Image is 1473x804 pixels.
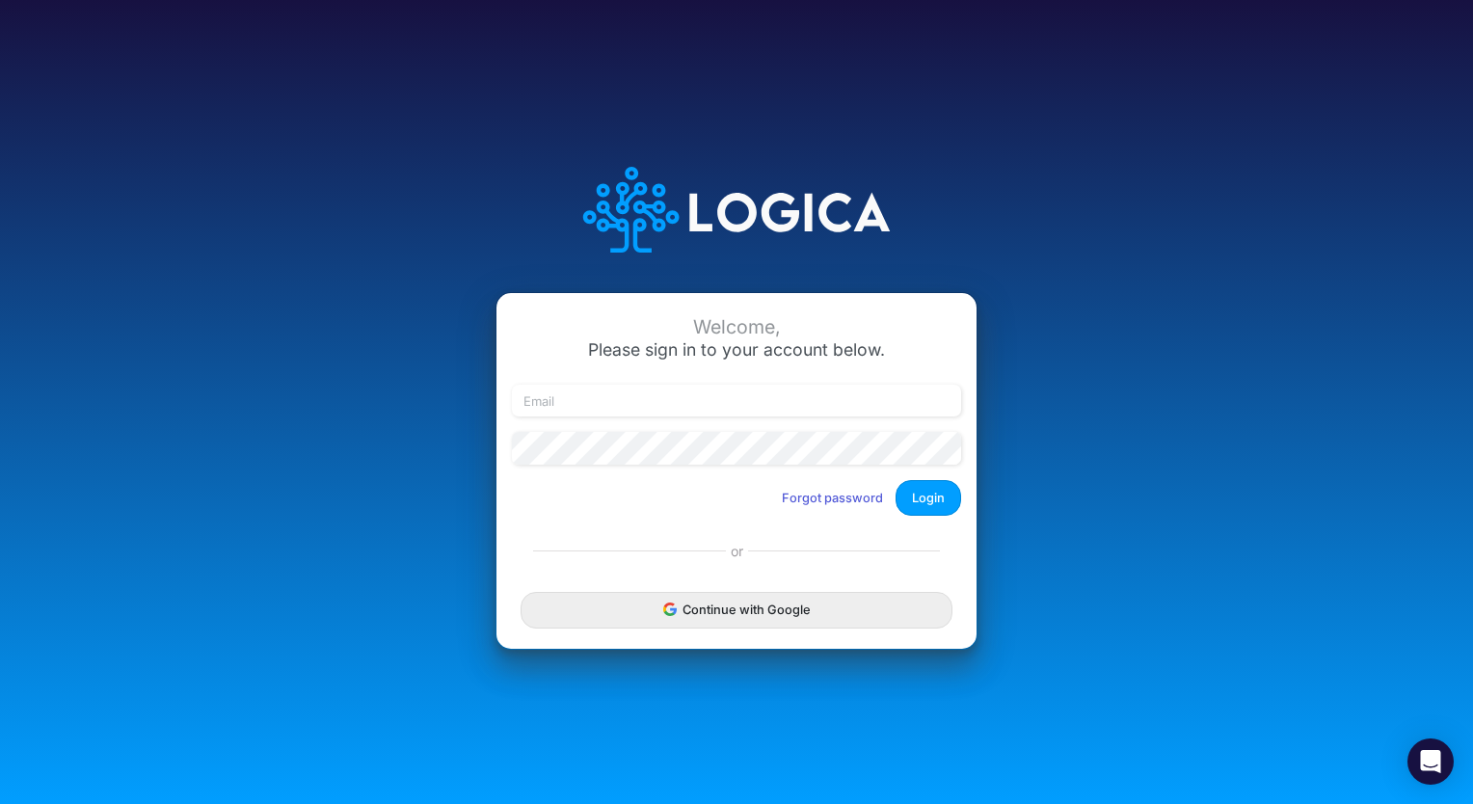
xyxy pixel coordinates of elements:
div: Open Intercom Messenger [1407,738,1454,785]
input: Email [512,385,961,417]
span: Please sign in to your account below. [588,339,885,360]
button: Forgot password [769,482,896,514]
button: Login [896,480,961,516]
div: Welcome, [512,316,961,338]
button: Continue with Google [521,592,952,628]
